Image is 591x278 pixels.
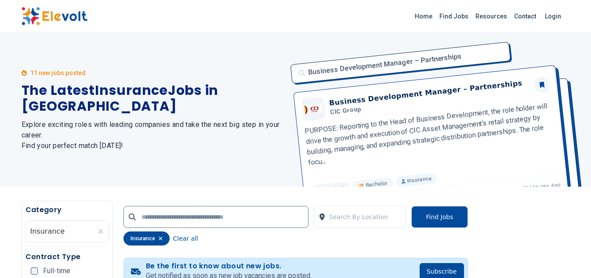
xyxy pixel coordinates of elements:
[146,262,312,271] h4: Be the first to know about new jobs.
[411,9,436,23] a: Home
[436,9,472,23] a: Find Jobs
[25,252,109,262] h5: Contract Type
[43,267,70,274] span: Full-time
[30,69,86,77] p: 11 new jobs posted
[22,83,285,114] h1: The Latest Insurance Jobs in [GEOGRAPHIC_DATA]
[25,205,109,215] h5: Category
[22,7,87,25] img: Elevolt
[511,9,540,23] a: Contact
[31,267,38,274] input: Full-time
[123,231,170,246] div: insurance
[472,9,511,23] a: Resources
[540,7,566,25] a: Login
[411,206,468,228] button: Find Jobs
[173,231,198,246] button: Clear all
[22,119,285,151] h2: Explore exciting roles with leading companies and take the next big step in your career. Find you...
